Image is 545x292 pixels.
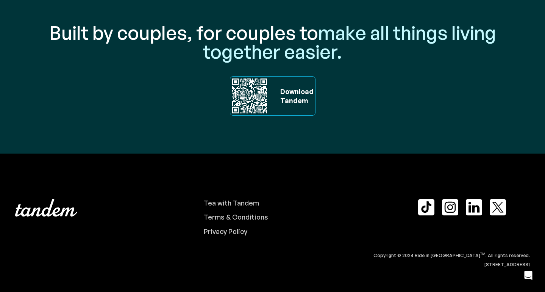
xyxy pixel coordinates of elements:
sup: TM [480,252,486,256]
div: Tea with Tandem [204,199,259,207]
span: make all things living together easier. [203,20,496,63]
div: Download ‍ Tandem [276,87,314,105]
div: Open Intercom Messenger [519,266,537,284]
div: Copyright © 2024 Ride in [GEOGRAPHIC_DATA] . All rights reserved. [STREET_ADDRESS] [15,251,530,269]
div: Privacy Policy [204,228,247,236]
a: Tea with Tandem [204,199,412,207]
div: Terms & Conditions [204,213,268,221]
a: Privacy Policy [204,228,412,236]
a: Terms & Conditions [204,213,412,221]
